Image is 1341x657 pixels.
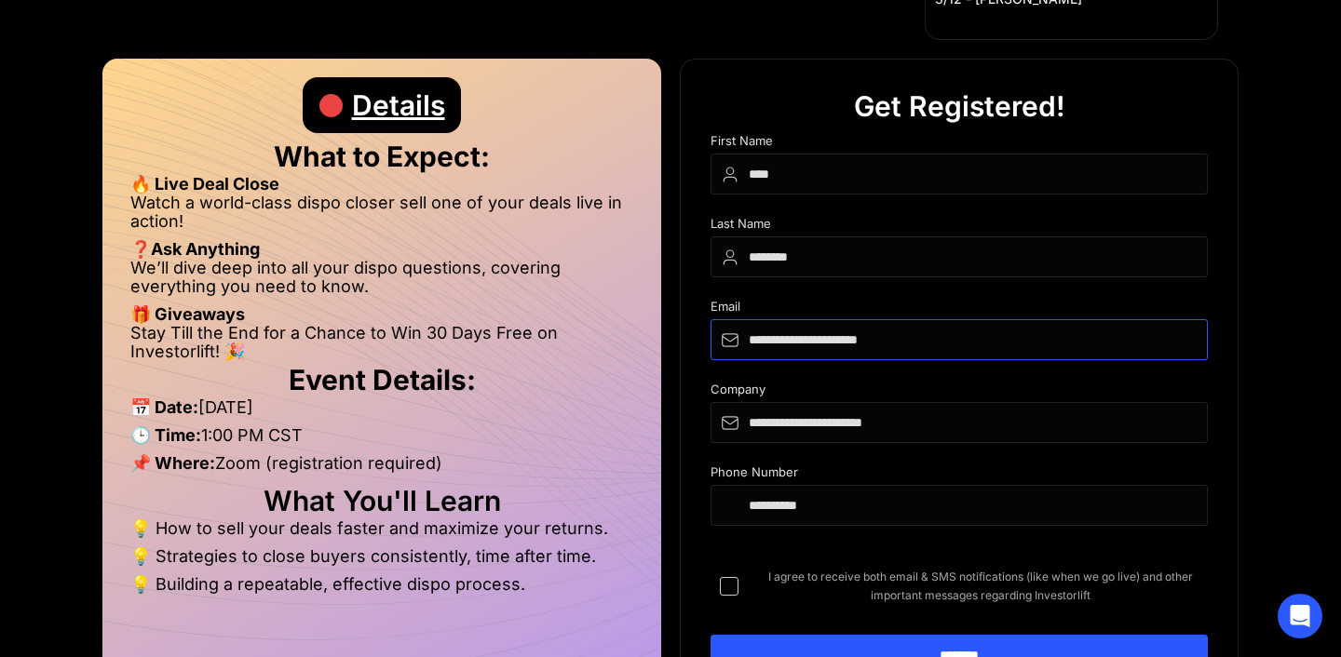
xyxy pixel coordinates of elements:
strong: What to Expect: [274,140,490,173]
h2: What You'll Learn [130,491,633,510]
div: Company [711,382,1208,402]
strong: 🎁 Giveaways [130,304,245,324]
li: [DATE] [130,398,633,426]
strong: ❓Ask Anything [130,239,260,259]
li: 💡 How to sell your deals faster and maximize your returns. [130,519,633,547]
strong: 📅 Date: [130,397,198,417]
strong: 📌 Where: [130,453,215,473]
strong: Event Details: [289,363,476,396]
div: First Name [711,134,1208,154]
div: Email [711,300,1208,319]
li: 💡 Building a repeatable, effective dispo process. [130,575,633,594]
strong: 🕒 Time: [130,425,201,445]
div: Phone Number [711,465,1208,485]
li: 1:00 PM CST [130,426,633,454]
li: We’ll dive deep into all your dispo questions, covering everything you need to know. [130,259,633,305]
strong: 🔥 Live Deal Close [130,174,279,194]
span: I agree to receive both email & SMS notifications (like when we go live) and other important mess... [753,568,1208,605]
li: 💡 Strategies to close buyers consistently, time after time. [130,547,633,575]
div: Details [352,77,445,133]
li: Stay Till the End for a Chance to Win 30 Days Free on Investorlift! 🎉 [130,324,633,361]
div: Open Intercom Messenger [1278,594,1322,638]
li: Zoom (registration required) [130,454,633,482]
li: Watch a world-class dispo closer sell one of your deals live in action! [130,194,633,240]
div: Last Name [711,217,1208,236]
div: Get Registered! [854,78,1065,134]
